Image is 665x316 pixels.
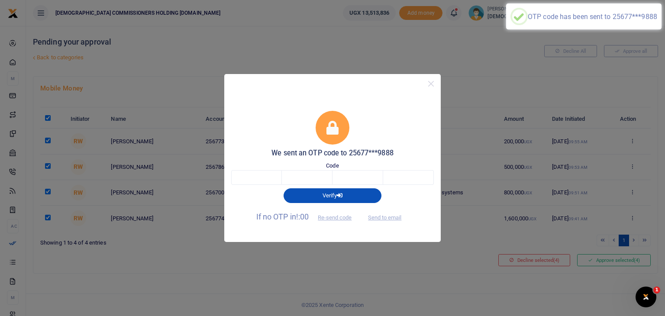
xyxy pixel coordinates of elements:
label: Code [326,161,339,170]
span: If no OTP in [256,212,359,221]
div: OTP code has been sent to 25677***9888 [528,13,657,21]
button: Verify [284,188,381,203]
span: 1 [653,287,660,293]
span: !:00 [296,212,309,221]
h5: We sent an OTP code to 25677***9888 [231,149,434,158]
iframe: Intercom live chat [636,287,656,307]
button: Close [425,77,437,90]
